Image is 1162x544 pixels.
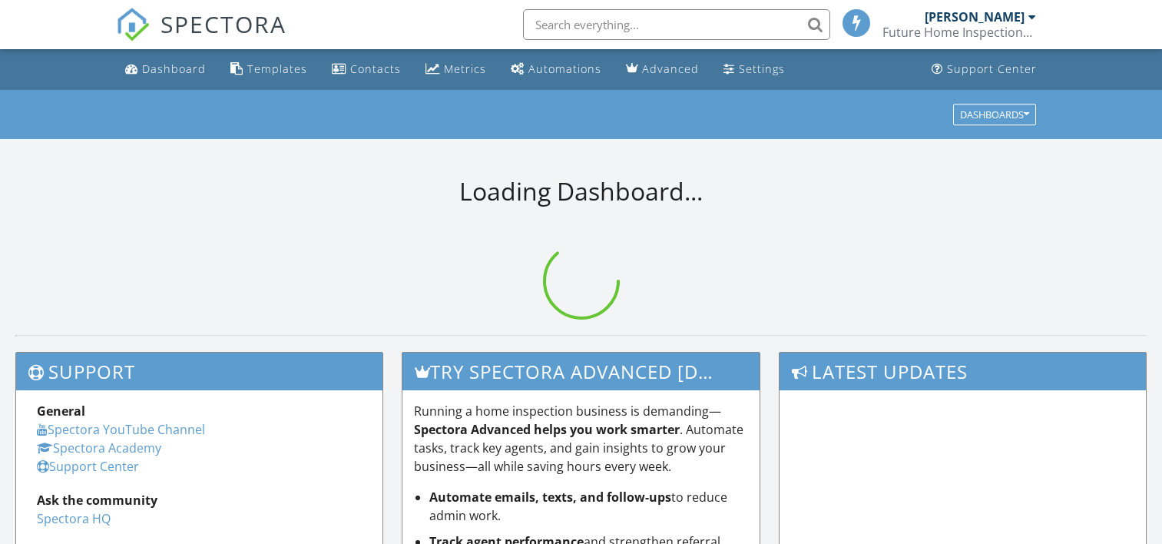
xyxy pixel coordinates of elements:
h3: Try spectora advanced [DATE] [402,353,760,390]
strong: General [37,403,85,420]
a: Contacts [326,55,407,84]
div: Automations [528,61,601,76]
a: Support Center [37,458,139,475]
a: Advanced [620,55,705,84]
input: Search everything... [523,9,830,40]
img: The Best Home Inspection Software - Spectora [116,8,150,41]
div: [PERSON_NAME] [925,9,1025,25]
div: Ask the community [37,491,362,509]
a: Dashboard [119,55,212,84]
a: Support Center [925,55,1043,84]
li: to reduce admin work. [429,488,748,525]
a: Spectora HQ [37,510,111,527]
strong: Spectora Advanced helps you work smarter [414,421,680,438]
a: Automations (Basic) [505,55,607,84]
div: Settings [739,61,785,76]
span: SPECTORA [161,8,286,40]
div: Future Home Inspections Inc [882,25,1036,40]
a: SPECTORA [116,21,286,53]
div: Support Center [947,61,1037,76]
div: Contacts [350,61,401,76]
h3: Latest Updates [780,353,1146,390]
h3: Support [16,353,382,390]
p: Running a home inspection business is demanding— . Automate tasks, track key agents, and gain ins... [414,402,748,476]
a: Templates [224,55,313,84]
a: Settings [717,55,791,84]
a: Metrics [419,55,492,84]
strong: Automate emails, texts, and follow-ups [429,489,671,506]
div: Templates [247,61,307,76]
div: Dashboard [142,61,206,76]
div: Dashboards [960,109,1029,120]
div: Advanced [642,61,699,76]
button: Dashboards [953,104,1036,125]
div: Metrics [444,61,486,76]
a: Spectora Academy [37,440,161,456]
a: Spectora YouTube Channel [37,421,205,438]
